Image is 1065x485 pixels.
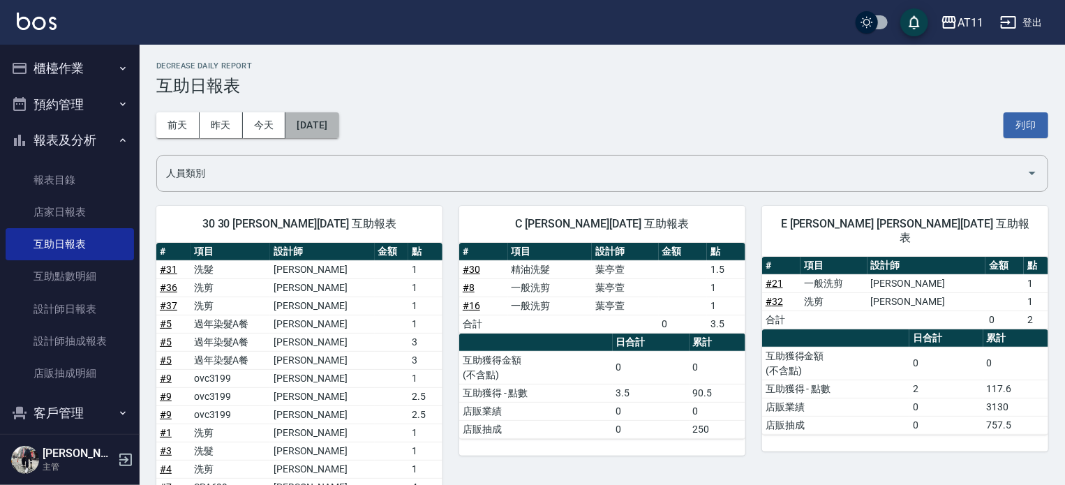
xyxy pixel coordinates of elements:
td: 0 [613,402,690,420]
td: 1 [408,297,442,315]
td: ovc3199 [191,387,270,405]
a: #9 [160,409,172,420]
td: [PERSON_NAME] [867,292,985,311]
a: #32 [766,296,783,307]
a: #9 [160,373,172,384]
td: [PERSON_NAME] [270,424,375,442]
td: 店販業績 [762,398,909,416]
th: 項目 [800,257,867,275]
td: 葉亭萱 [592,260,658,278]
h5: [PERSON_NAME] [43,447,114,461]
td: 250 [690,420,745,438]
td: 2.5 [408,405,442,424]
th: 項目 [508,243,593,261]
td: ovc3199 [191,405,270,424]
button: 前天 [156,112,200,138]
td: [PERSON_NAME] [270,405,375,424]
a: #5 [160,355,172,366]
td: [PERSON_NAME] [270,315,375,333]
th: 累計 [690,334,745,352]
a: 店販抽成明細 [6,357,134,389]
td: 0 [985,311,1024,329]
th: # [156,243,191,261]
td: 1 [1024,292,1048,311]
td: 3.5 [613,384,690,402]
td: 洗剪 [191,297,270,315]
td: 1 [408,315,442,333]
td: 1 [1024,274,1048,292]
td: 互助獲得金額 (不含點) [762,347,909,380]
a: 設計師抽成報表 [6,325,134,357]
h3: 互助日報表 [156,76,1048,96]
th: 累計 [983,329,1048,348]
a: #31 [160,264,177,275]
td: 3.5 [707,315,745,333]
a: #1 [160,427,172,438]
a: #8 [463,282,475,293]
button: Open [1021,162,1043,184]
td: 1.5 [707,260,745,278]
button: 昨天 [200,112,243,138]
button: save [900,8,928,36]
td: 合計 [762,311,800,329]
button: 預約管理 [6,87,134,123]
td: 過年染髮A餐 [191,315,270,333]
img: Person [11,446,39,474]
span: C [PERSON_NAME][DATE] 互助報表 [476,217,729,231]
th: 日合計 [909,329,983,348]
button: 員工及薪資 [6,431,134,468]
td: [PERSON_NAME] [270,460,375,478]
td: [PERSON_NAME] [270,387,375,405]
td: 0 [613,351,690,384]
input: 人員名稱 [163,161,1021,186]
span: 30 30 [PERSON_NAME][DATE] 互助報表 [173,217,426,231]
span: E [PERSON_NAME] [PERSON_NAME][DATE] 互助報表 [779,217,1032,245]
td: 2 [1024,311,1048,329]
td: 1 [408,442,442,460]
button: 報表及分析 [6,122,134,158]
td: 1 [707,297,745,315]
td: [PERSON_NAME] [270,333,375,351]
td: 店販抽成 [762,416,909,434]
div: AT11 [958,14,983,31]
button: 客戶管理 [6,395,134,431]
td: 90.5 [690,384,745,402]
th: 金額 [985,257,1024,275]
button: AT11 [935,8,989,37]
th: 點 [707,243,745,261]
td: 過年染髮A餐 [191,351,270,369]
td: 3 [408,333,442,351]
th: 設計師 [592,243,658,261]
td: 0 [659,315,708,333]
td: 一般洗剪 [800,274,867,292]
th: 金額 [659,243,708,261]
td: 洗剪 [191,460,270,478]
th: # [762,257,800,275]
td: 一般洗剪 [508,278,593,297]
td: 0 [909,398,983,416]
h2: Decrease Daily Report [156,61,1048,70]
img: Logo [17,13,57,30]
button: 今天 [243,112,286,138]
td: 3130 [983,398,1048,416]
th: # [459,243,508,261]
a: 互助點數明細 [6,260,134,292]
table: a dense table [459,243,745,334]
table: a dense table [762,257,1048,329]
th: 點 [1024,257,1048,275]
th: 金額 [375,243,409,261]
a: #21 [766,278,783,289]
a: #5 [160,336,172,348]
a: #3 [160,445,172,456]
td: [PERSON_NAME] [270,260,375,278]
button: 登出 [995,10,1048,36]
td: 117.6 [983,380,1048,398]
button: [DATE] [285,112,338,138]
td: 店販抽成 [459,420,613,438]
td: 洗剪 [191,278,270,297]
button: 櫃檯作業 [6,50,134,87]
th: 設計師 [867,257,985,275]
a: 設計師日報表 [6,293,134,325]
td: [PERSON_NAME] [270,278,375,297]
td: 2 [909,380,983,398]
